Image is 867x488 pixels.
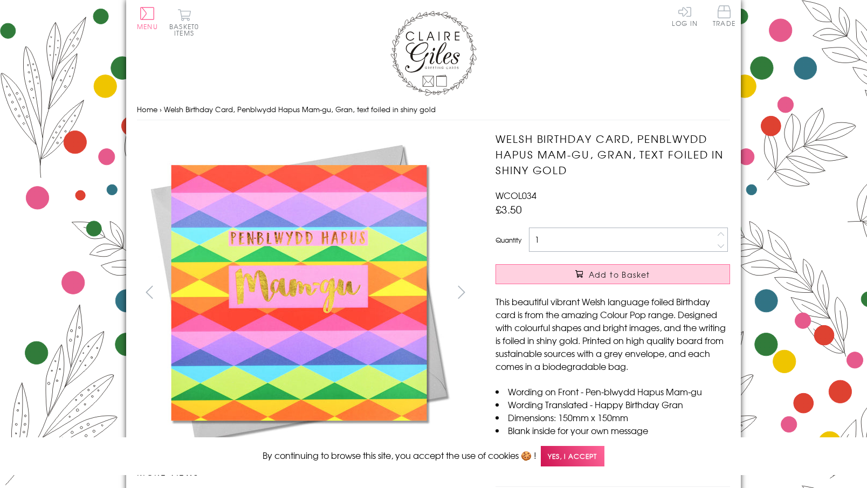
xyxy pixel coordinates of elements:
a: Log In [672,5,698,26]
button: Menu [137,7,158,30]
label: Quantity [496,235,521,245]
span: Yes, I accept [541,446,604,467]
a: Home [137,104,157,114]
span: › [160,104,162,114]
span: Welsh Birthday Card, Penblwydd Hapus Mam-gu, Gran, text foiled in shiny gold [164,104,436,114]
img: Welsh Birthday Card, Penblwydd Hapus Mam-gu, Gran, text foiled in shiny gold [474,131,797,455]
h1: Welsh Birthday Card, Penblwydd Hapus Mam-gu, Gran, text foiled in shiny gold [496,131,730,177]
a: Trade [713,5,735,29]
p: This beautiful vibrant Welsh language foiled Birthday card is from the amazing Colour Pop range. ... [496,295,730,373]
button: prev [137,280,161,304]
span: 0 items [174,22,199,38]
span: Trade [713,5,735,26]
button: next [450,280,474,304]
span: WCOL034 [496,189,536,202]
li: Wording Translated - Happy Birthday Gran [496,398,730,411]
span: Add to Basket [589,269,650,280]
nav: breadcrumbs [137,99,730,121]
img: Welsh Birthday Card, Penblwydd Hapus Mam-gu, Gran, text foiled in shiny gold [137,131,460,455]
span: £3.50 [496,202,522,217]
li: Dimensions: 150mm x 150mm [496,411,730,424]
img: Claire Giles Greetings Cards [390,11,477,96]
button: Add to Basket [496,264,730,284]
li: Wording on Front - Pen-blwydd Hapus Mam-gu [496,385,730,398]
li: Blank inside for your own message [496,424,730,437]
span: Menu [137,22,158,31]
button: Basket0 items [169,9,199,36]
